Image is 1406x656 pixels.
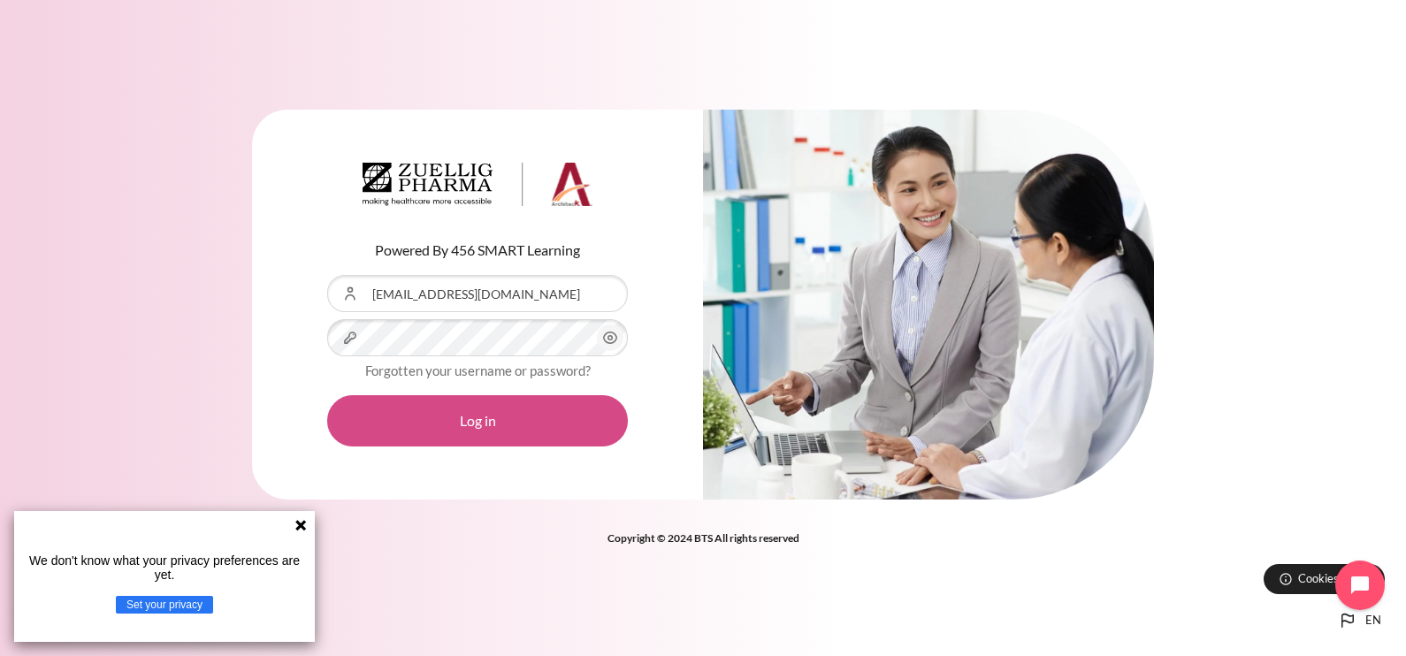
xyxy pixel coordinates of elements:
[1264,564,1385,594] button: Cookies notice
[327,275,628,312] input: Username or Email Address
[607,531,799,545] strong: Copyright © 2024 BTS All rights reserved
[363,163,592,207] img: Architeck
[1298,570,1372,587] span: Cookies notice
[116,596,213,614] button: Set your privacy
[1365,612,1381,629] span: en
[327,395,628,446] button: Log in
[363,163,592,214] a: Architeck
[21,553,308,582] p: We don't know what your privacy preferences are yet.
[365,362,591,378] a: Forgotten your username or password?
[1330,603,1388,638] button: Languages
[327,240,628,261] p: Powered By 456 SMART Learning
